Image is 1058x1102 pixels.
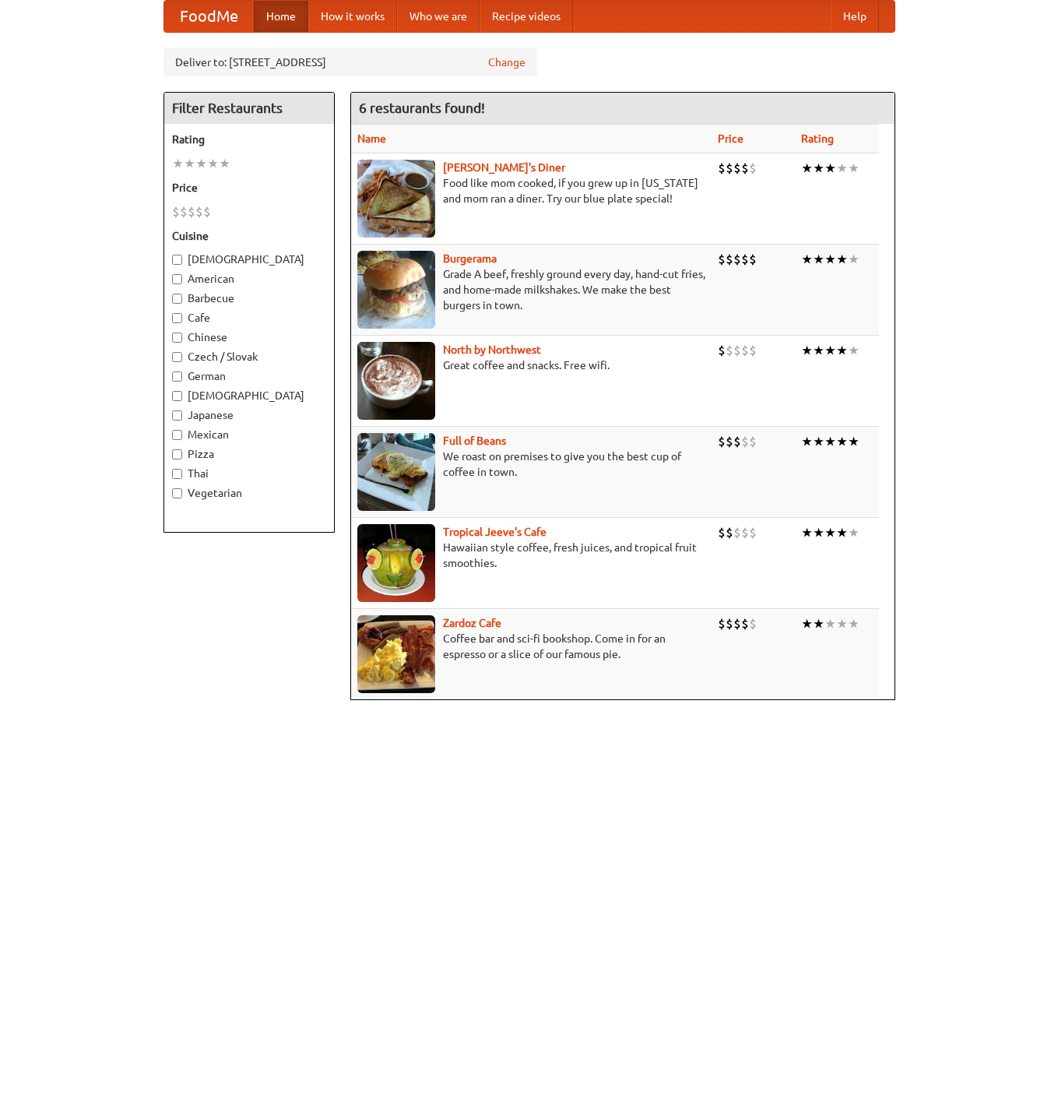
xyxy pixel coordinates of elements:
[801,132,834,145] a: Rating
[203,203,211,220] li: $
[848,433,859,450] li: ★
[172,228,326,244] h5: Cuisine
[180,203,188,220] li: $
[718,251,726,268] li: $
[718,524,726,541] li: $
[718,615,726,632] li: $
[254,1,308,32] a: Home
[749,251,757,268] li: $
[749,433,757,450] li: $
[733,433,741,450] li: $
[357,251,435,329] img: burgerama.jpg
[836,524,848,541] li: ★
[718,132,743,145] a: Price
[359,100,485,115] ng-pluralize: 6 restaurants found!
[357,132,386,145] a: Name
[357,160,435,238] img: sallys.jpg
[172,371,182,382] input: German
[172,290,326,306] label: Barbecue
[443,252,497,265] a: Burgerama
[749,524,757,541] li: $
[172,407,326,423] label: Japanese
[357,433,435,511] img: beans.jpg
[824,160,836,177] li: ★
[357,266,705,313] p: Grade A beef, freshly ground every day, hand-cut fries, and home-made milkshakes. We make the bes...
[741,433,749,450] li: $
[813,342,824,359] li: ★
[443,617,501,629] a: Zardoz Cafe
[726,615,733,632] li: $
[184,155,195,172] li: ★
[188,203,195,220] li: $
[749,160,757,177] li: $
[824,251,836,268] li: ★
[443,526,547,538] a: Tropical Jeeve's Cafe
[801,524,813,541] li: ★
[813,251,824,268] li: ★
[195,155,207,172] li: ★
[824,433,836,450] li: ★
[831,1,879,32] a: Help
[172,410,182,421] input: Japanese
[848,251,859,268] li: ★
[443,435,506,447] a: Full of Beans
[813,160,824,177] li: ★
[443,161,565,174] a: [PERSON_NAME]'s Diner
[733,342,741,359] li: $
[813,433,824,450] li: ★
[172,252,326,267] label: [DEMOGRAPHIC_DATA]
[172,271,326,287] label: American
[195,203,203,220] li: $
[443,343,541,356] a: North by Northwest
[836,342,848,359] li: ★
[718,160,726,177] li: $
[357,524,435,602] img: jeeves.jpg
[357,449,705,480] p: We roast on premises to give you the best cup of coffee in town.
[836,160,848,177] li: ★
[397,1,480,32] a: Who we are
[801,433,813,450] li: ★
[172,203,180,220] li: $
[172,349,326,364] label: Czech / Slovak
[824,342,836,359] li: ★
[357,615,435,693] img: zardoz.jpg
[172,388,326,403] label: [DEMOGRAPHIC_DATA]
[741,524,749,541] li: $
[733,524,741,541] li: $
[172,469,182,479] input: Thai
[488,55,525,70] a: Change
[172,430,182,440] input: Mexican
[733,615,741,632] li: $
[172,329,326,345] label: Chinese
[726,342,733,359] li: $
[848,615,859,632] li: ★
[726,524,733,541] li: $
[357,175,705,206] p: Food like mom cooked, if you grew up in [US_STATE] and mom ran a diner. Try our blue plate special!
[357,342,435,420] img: north.jpg
[733,160,741,177] li: $
[726,251,733,268] li: $
[848,342,859,359] li: ★
[172,255,182,265] input: [DEMOGRAPHIC_DATA]
[836,251,848,268] li: ★
[172,391,182,401] input: [DEMOGRAPHIC_DATA]
[836,433,848,450] li: ★
[172,274,182,284] input: American
[172,488,182,498] input: Vegetarian
[813,524,824,541] li: ★
[172,155,184,172] li: ★
[718,433,726,450] li: $
[172,313,182,323] input: Cafe
[741,615,749,632] li: $
[848,160,859,177] li: ★
[172,446,326,462] label: Pizza
[357,357,705,373] p: Great coffee and snacks. Free wifi.
[219,155,230,172] li: ★
[741,342,749,359] li: $
[164,1,254,32] a: FoodMe
[836,615,848,632] li: ★
[733,251,741,268] li: $
[801,160,813,177] li: ★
